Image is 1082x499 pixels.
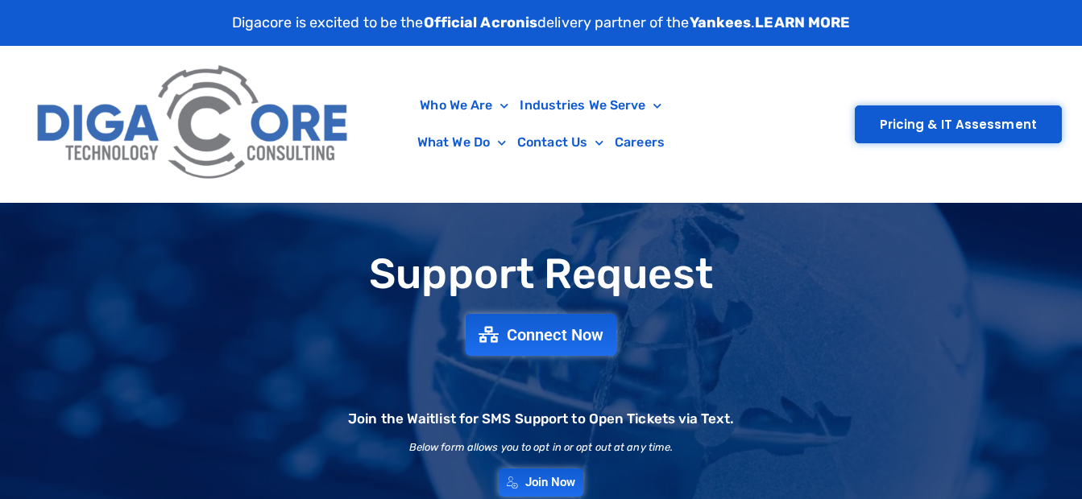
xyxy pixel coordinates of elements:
a: Pricing & IT Assessment [855,105,1062,143]
nav: Menu [367,87,715,161]
a: LEARN MORE [755,14,850,31]
a: Who We Are [414,87,514,124]
h2: Below form allows you to opt in or opt out at any time. [409,442,674,452]
span: Pricing & IT Assessment [880,118,1037,130]
a: Join Now [499,468,584,497]
h1: Support Request [8,251,1074,297]
h2: Join the Waitlist for SMS Support to Open Tickets via Text. [348,412,734,426]
p: Digacore is excited to be the delivery partner of the . [232,12,851,34]
a: Connect Now [466,314,616,356]
a: Contact Us [512,124,609,161]
a: Careers [609,124,670,161]
span: Join Now [525,476,576,489]
strong: Official Acronis [424,14,538,31]
img: Digacore Logo [28,54,359,194]
strong: Yankees [690,14,752,31]
a: What We Do [412,124,512,161]
a: Industries We Serve [514,87,667,124]
span: Connect Now [507,327,603,343]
